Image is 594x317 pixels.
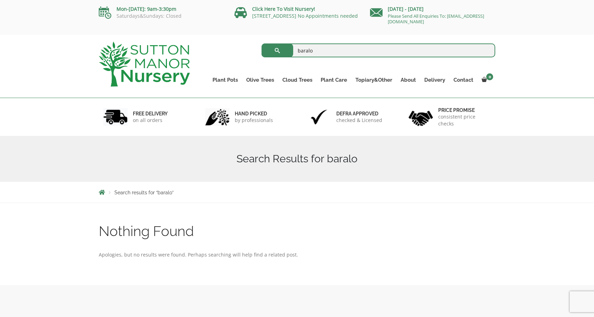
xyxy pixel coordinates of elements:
[396,75,420,85] a: About
[486,73,493,80] span: 0
[409,106,433,128] img: 4.jpg
[114,190,174,195] span: Search results for “baralo”
[278,75,316,85] a: Cloud Trees
[99,189,495,195] nav: Breadcrumbs
[99,251,495,259] p: Apologies, but no results were found. Perhaps searching will help find a related post.
[449,75,477,85] a: Contact
[99,153,495,165] h1: Search Results for baralo
[235,117,273,124] p: by professionals
[370,5,495,13] p: [DATE] - [DATE]
[205,108,230,126] img: 2.jpg
[99,5,224,13] p: Mon-[DATE]: 9am-3:30pm
[99,224,495,238] h1: Nothing Found
[307,108,331,126] img: 3.jpg
[477,75,495,85] a: 0
[99,13,224,19] p: Saturdays&Sundays: Closed
[252,6,315,12] a: Click Here To Visit Nursery!
[438,113,491,127] p: consistent price checks
[103,108,128,126] img: 1.jpg
[252,13,358,19] a: [STREET_ADDRESS] No Appointments needed
[316,75,351,85] a: Plant Care
[336,117,382,124] p: checked & Licensed
[388,13,484,25] a: Please Send All Enquiries To: [EMAIL_ADDRESS][DOMAIN_NAME]
[336,111,382,117] h6: Defra approved
[438,107,491,113] h6: Price promise
[235,111,273,117] h6: hand picked
[420,75,449,85] a: Delivery
[208,75,242,85] a: Plant Pots
[242,75,278,85] a: Olive Trees
[262,43,496,57] input: Search...
[351,75,396,85] a: Topiary&Other
[99,42,190,87] img: logo
[133,111,168,117] h6: FREE DELIVERY
[133,117,168,124] p: on all orders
